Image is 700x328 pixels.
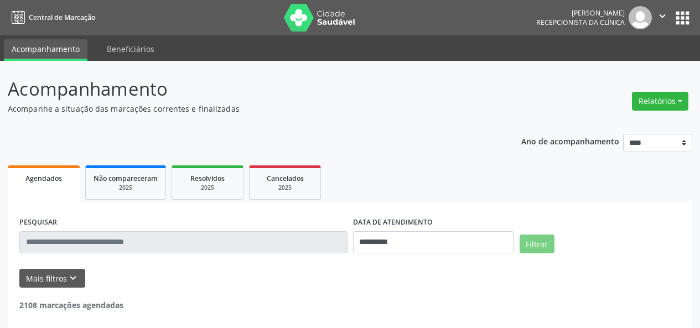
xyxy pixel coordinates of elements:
button: Relatórios [632,92,688,111]
span: Agendados [25,174,62,183]
div: [PERSON_NAME] [536,8,625,18]
p: Acompanhamento [8,75,487,103]
p: Acompanhe a situação das marcações correntes e finalizadas [8,103,487,114]
div: 2025 [180,184,235,192]
span: Recepcionista da clínica [536,18,625,27]
img: img [629,6,652,29]
label: PESQUISAR [19,214,57,231]
span: Cancelados [267,174,304,183]
span: Central de Marcação [29,13,95,22]
button:  [652,6,673,29]
a: Central de Marcação [8,8,95,27]
div: 2025 [94,184,158,192]
button: apps [673,8,692,28]
span: Resolvidos [190,174,225,183]
label: DATA DE ATENDIMENTO [353,214,433,231]
i:  [656,10,668,22]
i: keyboard_arrow_down [67,272,79,284]
button: Filtrar [520,235,554,253]
div: 2025 [257,184,313,192]
strong: 2108 marcações agendadas [19,300,123,310]
p: Ano de acompanhamento [521,134,619,148]
button: Mais filtroskeyboard_arrow_down [19,269,85,288]
a: Beneficiários [99,39,162,59]
a: Acompanhamento [4,39,87,61]
span: Não compareceram [94,174,158,183]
